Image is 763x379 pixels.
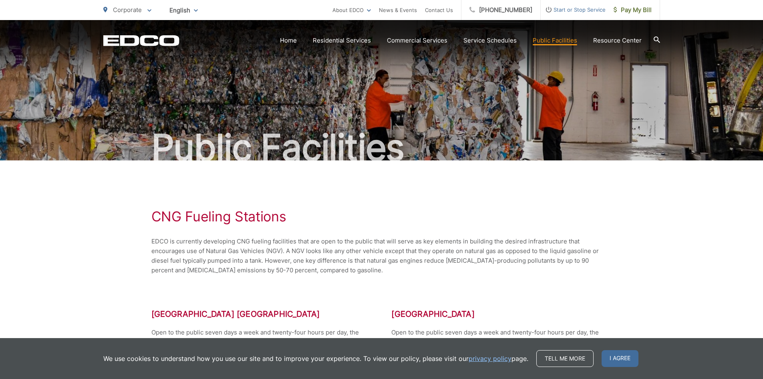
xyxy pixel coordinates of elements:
[425,5,453,15] a: Contact Us
[151,328,372,366] p: Open to the public seven days a week and twenty-four hours per day, the facility is conveniently ...
[151,209,612,225] h2: CNG Fueling Stations
[163,3,204,17] span: English
[313,36,371,45] a: Residential Services
[533,36,577,45] a: Public Facilities
[103,354,528,363] p: We use cookies to understand how you use our site and to improve your experience. To view our pol...
[151,309,372,319] h3: [GEOGRAPHIC_DATA] [GEOGRAPHIC_DATA]
[391,328,612,366] p: Open to the public seven days a week and twenty-four hours per day, the facility is conveniently ...
[469,354,511,363] a: privacy policy
[113,6,142,14] span: Corporate
[103,128,660,168] h2: Public Facilities
[379,5,417,15] a: News & Events
[614,5,652,15] span: Pay My Bill
[536,350,594,367] a: Tell me more
[463,36,517,45] a: Service Schedules
[332,5,371,15] a: About EDCO
[280,36,297,45] a: Home
[593,36,642,45] a: Resource Center
[602,350,638,367] span: I agree
[391,309,612,319] h3: [GEOGRAPHIC_DATA]
[103,35,179,46] a: EDCD logo. Return to the homepage.
[387,36,447,45] a: Commercial Services
[151,237,612,275] p: EDCO is currently developing CNG fueling facilities that are open to the public that will serve a...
